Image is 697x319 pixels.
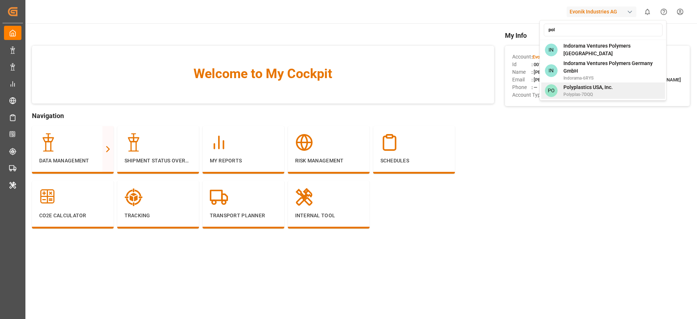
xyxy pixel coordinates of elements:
[563,84,613,91] span: Polyplastics USA, Inc.
[545,84,558,97] span: PO
[545,44,558,56] span: IN
[544,24,663,36] input: Search an account...
[545,64,558,77] span: IN
[563,60,661,75] span: Indorama Ventures Polymers Germany GmbH
[563,75,661,81] span: Indorama-6RYS
[563,42,661,57] span: Indorama Ventures Polymers [GEOGRAPHIC_DATA]
[563,91,613,98] span: Polyplas-7DQQ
